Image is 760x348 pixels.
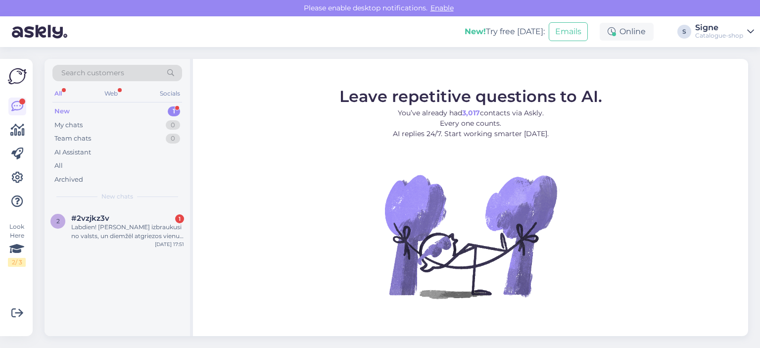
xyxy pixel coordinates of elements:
button: Emails [549,22,588,41]
div: All [54,161,63,171]
img: Askly Logo [8,67,27,86]
span: 2 [56,217,60,225]
div: Archived [54,175,83,185]
a: SigneCatalogue-shop [695,24,754,40]
span: Enable [427,3,457,12]
div: S [677,25,691,39]
div: Web [102,87,120,100]
div: Look Here [8,222,26,267]
img: No Chat active [381,147,560,325]
div: 1 [175,214,184,223]
div: Team chats [54,134,91,144]
div: AI Assistant [54,148,91,157]
span: Leave repetitive questions to AI. [339,87,602,106]
div: All [52,87,64,100]
div: Signe [695,24,743,32]
div: [DATE] 17:51 [155,241,184,248]
div: 1 [168,106,180,116]
div: Catalogue-shop [695,32,743,40]
span: #2vzjkz3v [71,214,109,223]
div: Socials [158,87,182,100]
div: 0 [166,120,180,130]
div: My chats [54,120,83,130]
b: New! [465,27,486,36]
div: 2 / 3 [8,258,26,267]
b: 3,017 [462,108,480,117]
span: New chats [101,192,133,201]
div: Try free [DATE]: [465,26,545,38]
div: Online [600,23,654,41]
div: Labdien! [PERSON_NAME] izbraukusi no valsts, un diemžēl atgriezos vienu dienu pēc paciņas izņemša... [71,223,184,241]
div: 0 [166,134,180,144]
p: You’ve already had contacts via Askly. Every one counts. AI replies 24/7. Start working smarter [... [339,108,602,139]
span: Search customers [61,68,124,78]
div: New [54,106,70,116]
